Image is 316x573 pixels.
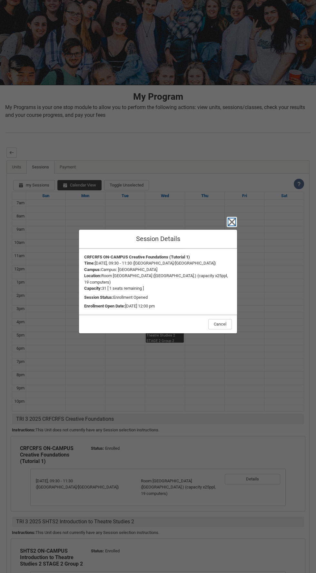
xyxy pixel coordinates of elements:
div: Room [GEOGRAPHIC_DATA] ([GEOGRAPHIC_DATA].) (capacity x25ppl, 19 computers) [84,273,232,285]
div: Campus: [GEOGRAPHIC_DATA] [84,266,232,273]
div: 31 [ 1 seats remaining ] [84,285,232,292]
strong: Campus : [84,267,101,272]
strong: Location : [84,273,101,278]
strong: Capacity : [84,286,102,291]
button: Cancel [208,319,232,329]
div: Enrollment Opened [84,292,232,303]
div: [DATE], 09:30 - 11:30 ([GEOGRAPHIC_DATA]/[GEOGRAPHIC_DATA]) [84,260,232,266]
span: Session Details [136,235,180,243]
strong: Enrollment Open Date : [84,304,125,308]
strong: Session Status : [84,295,113,300]
strong: Time : [84,261,95,266]
button: Close [227,217,237,227]
strong: CRFCRFS ON-CAMPUS Creative Foundations (Tutorial 1) [84,255,190,259]
div: [DATE] 12:00 pm [84,303,232,309]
